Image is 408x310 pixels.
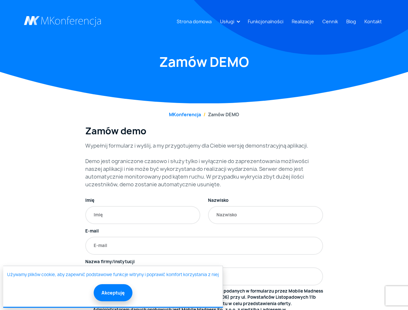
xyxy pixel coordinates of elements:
[94,284,132,301] button: Akceptuję
[85,197,94,204] label: Imię
[85,228,99,234] label: E-mail
[24,53,384,71] h1: Zamów DEMO
[7,272,219,278] a: Używamy plików cookie, aby zapewnić podstawowe funkcje witryny i poprawić komfort korzystania z niej
[85,157,323,188] p: Demo jest ograniczone czasowo i służy tylko i wyłącznie do zaprezentowania możliwości naszej apli...
[362,15,384,27] a: Kontakt
[320,15,340,27] a: Cennik
[174,15,214,27] a: Strona domowa
[85,142,323,150] p: Wypełnij formularz i wyślij, a my przygotujemy dla Ciebie wersję demonstracyjną aplikacji.
[289,15,317,27] a: Realizacje
[85,237,323,255] input: E-mail
[245,15,286,27] a: Funkcjonalności
[85,259,135,265] label: Nazwa firmy/instytucji
[201,111,239,118] li: Zamów DEMO
[85,206,200,224] input: Imię
[169,111,201,118] a: MKonferencja
[344,15,359,27] a: Blog
[217,15,237,27] a: Usługi
[24,111,384,118] nav: breadcrumb
[208,206,323,224] input: Nazwisko
[85,126,323,137] h3: Zamów demo
[208,197,228,204] label: Nazwisko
